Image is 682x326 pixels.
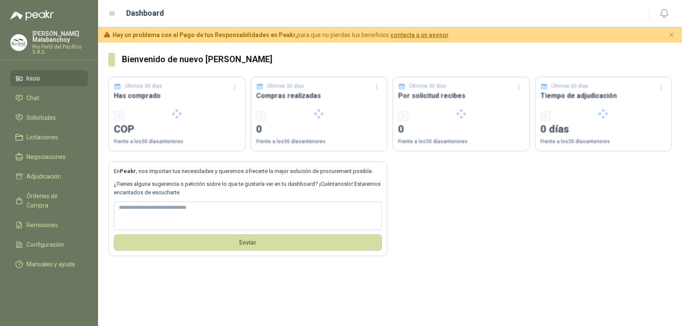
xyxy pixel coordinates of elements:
[26,191,80,210] span: Órdenes de Compra
[10,188,88,213] a: Órdenes de Compra
[11,35,27,51] img: Company Logo
[10,217,88,233] a: Remisiones
[10,70,88,87] a: Inicio
[10,90,88,106] a: Chat
[26,260,75,269] span: Manuales y ayuda
[114,234,382,251] button: Envíar
[114,167,382,176] p: En , nos importan tus necesidades y queremos ofrecerte la mejor solución de procurement posible.
[113,32,297,38] b: Hay un problema con el Pago de tus Responsabilidades en Peakr,
[126,7,164,19] h1: Dashboard
[10,10,54,20] img: Logo peakr
[26,220,58,230] span: Remisiones
[26,172,61,181] span: Adjudicación
[26,113,56,122] span: Solicitudes
[10,129,88,145] a: Licitaciones
[26,152,66,162] span: Negociaciones
[122,53,672,66] h3: Bienvenido de nuevo [PERSON_NAME]
[26,133,58,142] span: Licitaciones
[666,30,677,40] button: Cerrar
[10,149,88,165] a: Negociaciones
[113,30,449,40] span: para que no pierdas tus beneficios
[10,256,88,272] a: Manuales y ayuda
[10,110,88,126] a: Solicitudes
[32,31,88,43] p: [PERSON_NAME] Matabanchoy
[10,237,88,253] a: Configuración
[26,240,64,249] span: Configuración
[390,32,449,38] a: contacta a un asesor
[26,93,39,103] span: Chat
[26,74,40,83] span: Inicio
[10,168,88,185] a: Adjudicación
[120,168,136,174] b: Peakr
[114,180,382,197] p: ¿Tienes alguna sugerencia o petición sobre lo que te gustaría ver en tu dashboard? ¡Cuéntanoslo! ...
[32,44,88,55] p: Rio Fertil del Pacífico S.A.S.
